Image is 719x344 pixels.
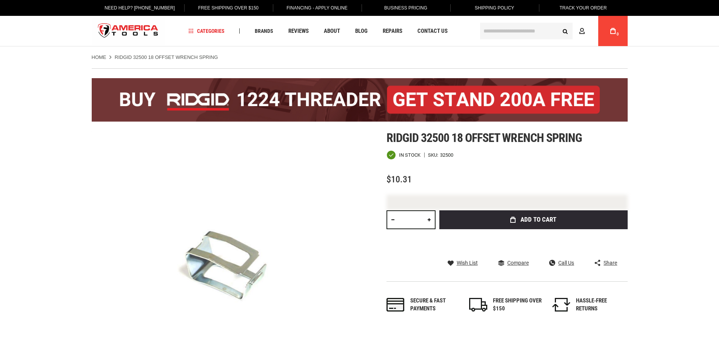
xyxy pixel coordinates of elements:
span: Call Us [558,260,574,265]
a: Brands [251,26,277,36]
a: Repairs [379,26,406,36]
img: payments [386,298,405,312]
strong: SKU [428,153,440,157]
a: Blog [352,26,371,36]
button: Search [558,24,573,38]
div: FREE SHIPPING OVER $150 [493,297,542,313]
a: Home [92,54,106,61]
button: Add to Cart [439,210,628,229]
a: Compare [498,259,529,266]
a: 0 [606,16,620,46]
span: Add to Cart [520,216,556,223]
a: Reviews [285,26,312,36]
span: Share [604,260,617,265]
span: About [324,28,340,34]
a: Categories [185,26,228,36]
span: Categories [188,28,225,34]
span: Blog [355,28,368,34]
span: Ridgid 32500 18 offset wrench spring [386,131,582,145]
div: 32500 [440,153,453,157]
a: Call Us [549,259,574,266]
div: Secure & fast payments [410,297,459,313]
span: Compare [507,260,529,265]
a: store logo [92,17,165,45]
div: Availability [386,150,420,160]
span: 0 [617,32,619,36]
img: BOGO: Buy the RIDGID® 1224 Threader (26092), get the 92467 200A Stand FREE! [92,78,628,122]
span: Brands [255,28,273,34]
img: shipping [469,298,487,312]
strong: RIDGID 32500 18 Offset Wrench Spring [115,54,218,60]
img: America Tools [92,17,165,45]
span: Reviews [288,28,309,34]
a: Wish List [448,259,478,266]
span: Contact Us [417,28,448,34]
span: In stock [399,153,420,157]
span: Repairs [383,28,402,34]
div: HASSLE-FREE RETURNS [576,297,625,313]
a: About [320,26,343,36]
a: Contact Us [414,26,451,36]
span: $10.31 [386,174,412,185]
img: returns [552,298,570,312]
span: Shipping Policy [475,5,514,11]
span: Wish List [457,260,478,265]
